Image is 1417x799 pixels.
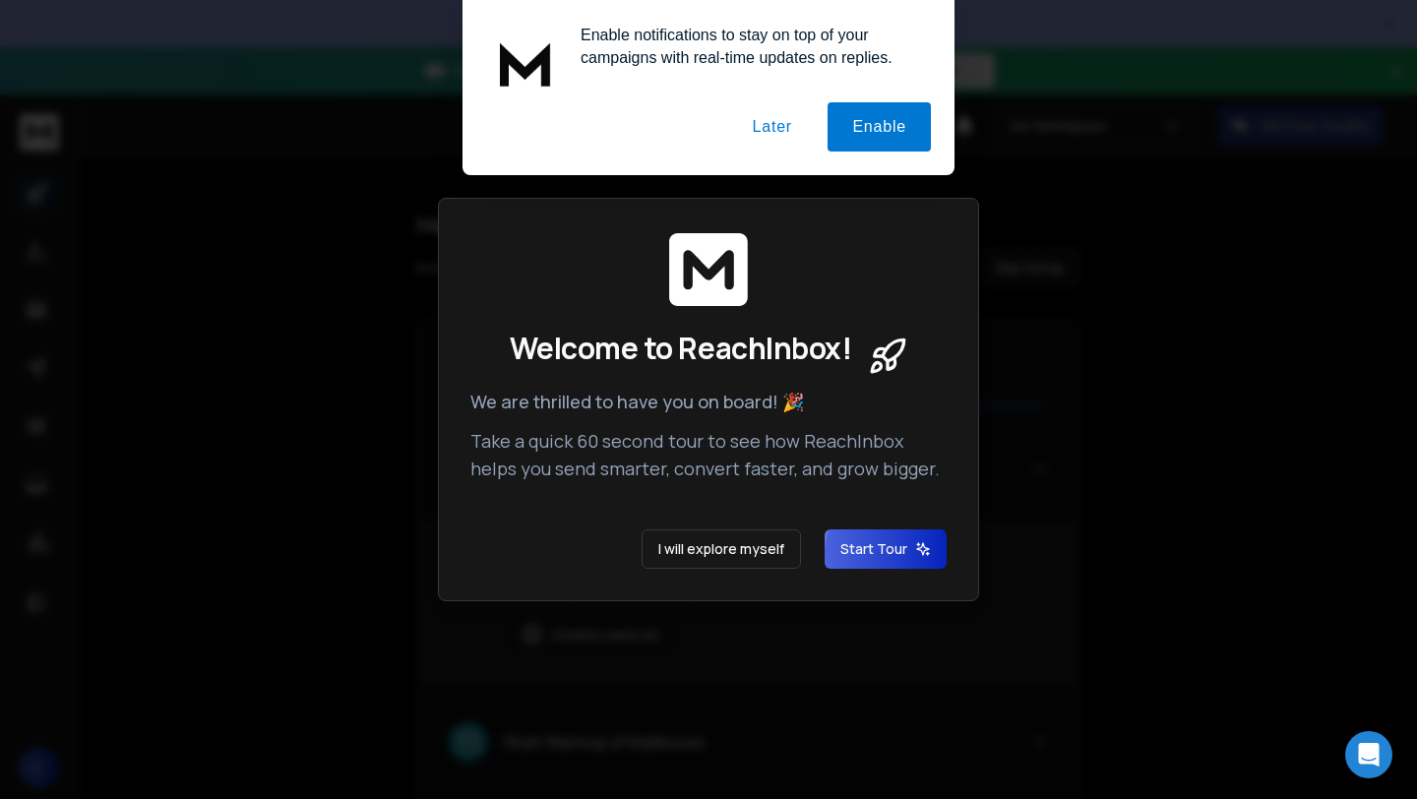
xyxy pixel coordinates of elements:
button: Later [727,102,816,152]
div: Open Intercom Messenger [1345,731,1392,778]
button: Enable [828,102,931,152]
span: Welcome to ReachInbox! [510,331,851,366]
p: Take a quick 60 second tour to see how ReachInbox helps you send smarter, convert faster, and gro... [470,427,947,482]
button: I will explore myself [642,529,801,569]
span: Start Tour [840,539,931,559]
img: notification icon [486,24,565,102]
p: We are thrilled to have you on board! 🎉 [470,388,947,415]
button: Start Tour [825,529,947,569]
div: Enable notifications to stay on top of your campaigns with real-time updates on replies. [565,24,931,69]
